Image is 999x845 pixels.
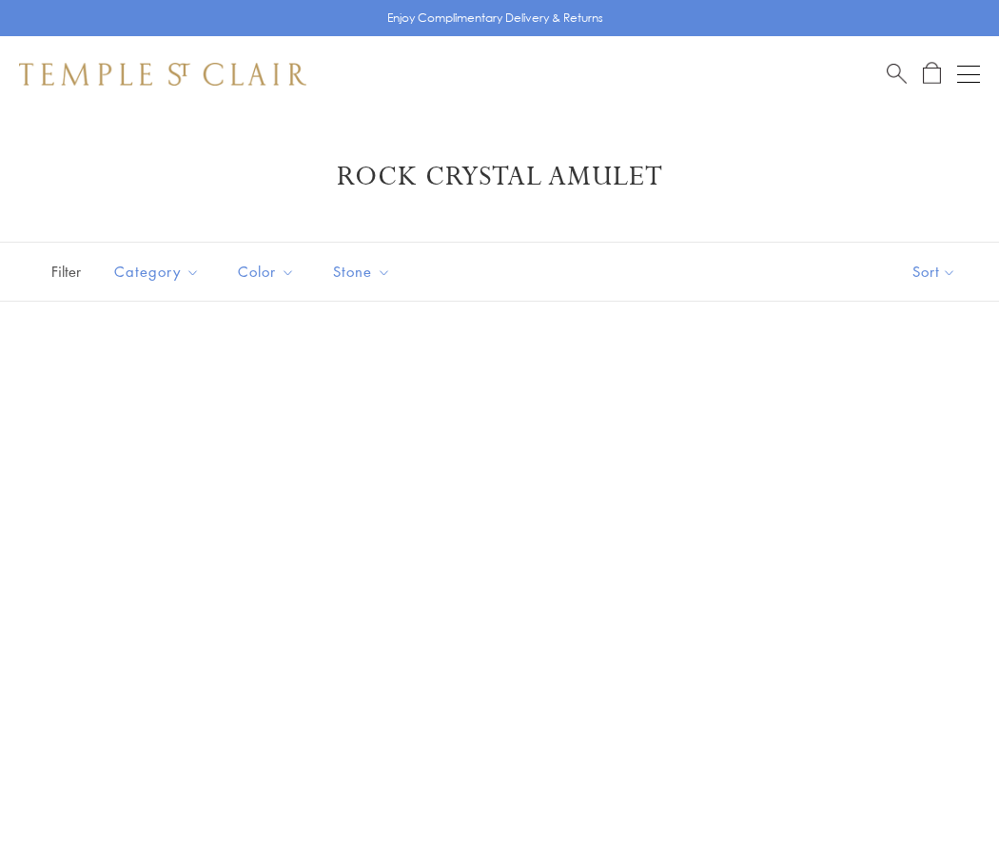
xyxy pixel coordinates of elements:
[387,9,603,28] p: Enjoy Complimentary Delivery & Returns
[870,243,999,301] button: Show sort by
[923,62,941,86] a: Open Shopping Bag
[224,250,309,293] button: Color
[19,63,306,86] img: Temple St. Clair
[319,250,405,293] button: Stone
[323,260,405,284] span: Stone
[105,260,214,284] span: Category
[100,250,214,293] button: Category
[887,62,907,86] a: Search
[957,63,980,86] button: Open navigation
[228,260,309,284] span: Color
[48,160,951,194] h1: Rock Crystal Amulet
